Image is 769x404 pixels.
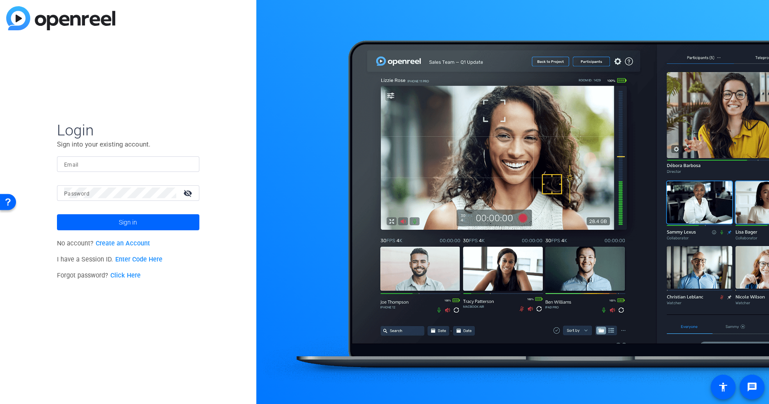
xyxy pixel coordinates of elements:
[57,121,199,139] span: Login
[110,272,141,279] a: Click Here
[747,382,757,392] mat-icon: message
[178,187,199,200] mat-icon: visibility_off
[57,256,162,263] span: I have a Session ID.
[718,382,729,392] mat-icon: accessibility
[96,240,150,247] a: Create an Account
[57,214,199,230] button: Sign in
[57,240,150,247] span: No account?
[64,159,192,169] input: Enter Email Address
[115,256,162,263] a: Enter Code Here
[57,272,141,279] span: Forgot password?
[57,139,199,149] p: Sign into your existing account.
[119,211,137,233] span: Sign in
[64,191,89,197] mat-label: Password
[6,6,115,30] img: blue-gradient.svg
[64,162,79,168] mat-label: Email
